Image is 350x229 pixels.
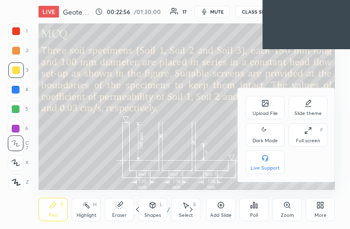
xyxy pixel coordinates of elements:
[296,138,320,143] div: Full screen
[251,166,280,171] div: Live Support
[253,111,278,116] div: Upload File
[294,111,322,116] div: Slide theme
[320,128,323,133] div: F
[253,138,278,143] div: Dark Mode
